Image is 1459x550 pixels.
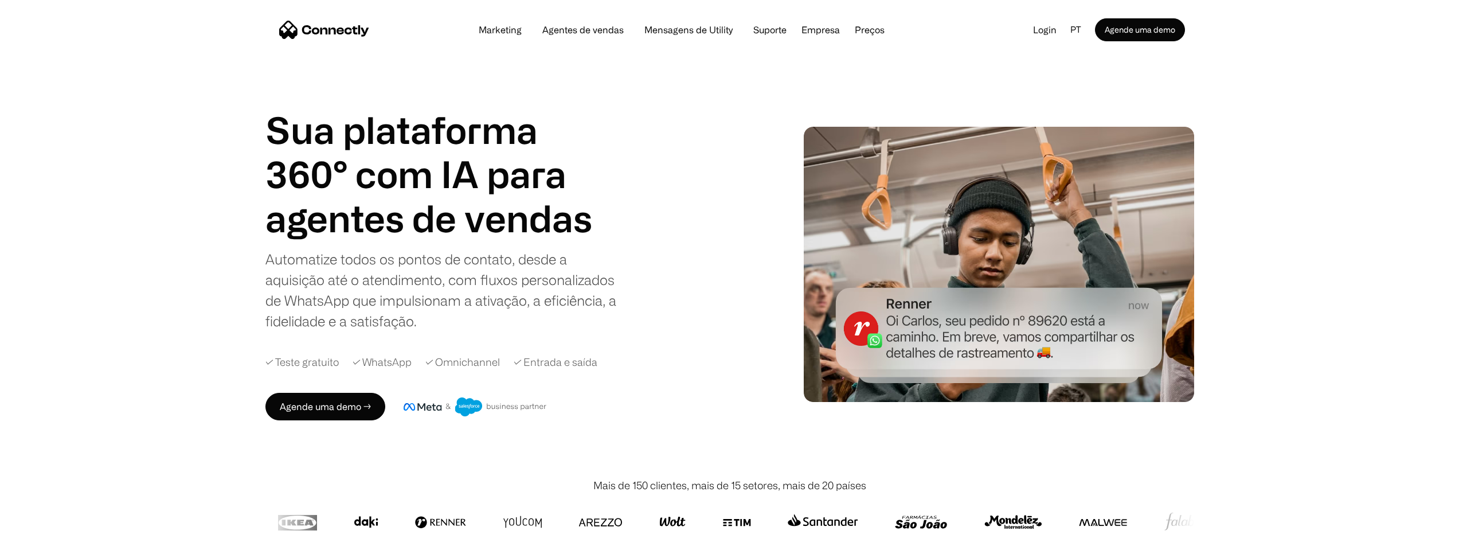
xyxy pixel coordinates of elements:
img: Meta e crachá de parceiro de negócios do Salesforce. [404,397,547,417]
div: 1 of 4 [265,196,609,240]
div: Empresa [801,22,840,38]
h1: Sua plataforma 360° com IA para [265,108,609,196]
div: pt [1066,21,1095,38]
div: carousel [265,196,609,240]
a: Agentes de vendas [533,25,633,34]
a: Agende uma demo → [265,393,385,420]
a: Mensagens de Utility [635,25,742,34]
h1: agentes de vendas [265,196,609,240]
a: Agende uma demo [1095,18,1185,41]
div: ✓ Teste gratuito [265,354,339,370]
a: Suporte [744,25,796,34]
a: home [279,21,369,38]
div: ✓ WhatsApp [353,354,412,370]
div: Empresa [798,22,843,38]
a: Login [1024,21,1066,38]
div: pt [1070,21,1081,38]
ul: Language list [23,530,69,546]
div: Automatize todos os pontos de contato, desde a aquisição até o atendimento, com fluxos personaliz... [265,249,627,331]
div: ✓ Entrada e saída [514,354,597,370]
a: Preços [846,25,894,34]
aside: Language selected: Português (Brasil) [11,529,69,546]
div: Mais de 150 clientes, mais de 15 setores, mais de 20 países [593,478,866,493]
div: ✓ Omnichannel [425,354,500,370]
a: Marketing [470,25,531,34]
